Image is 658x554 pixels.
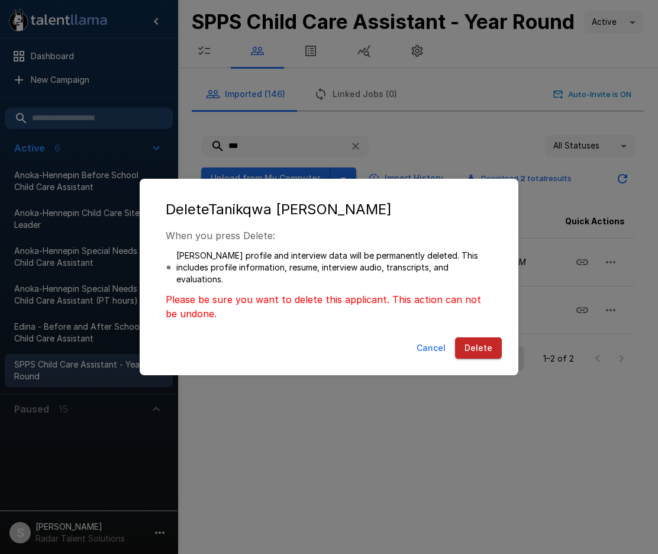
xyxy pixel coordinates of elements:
[151,191,507,228] h2: Delete Tanikqwa [PERSON_NAME]
[166,228,492,243] p: When you press Delete:
[455,337,502,359] button: Delete
[176,250,492,285] p: [PERSON_NAME] profile and interview data will be permanently deleted. This includes profile infor...
[166,292,492,321] p: Please be sure you want to delete this applicant. This action can not be undone.
[412,337,450,359] button: Cancel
